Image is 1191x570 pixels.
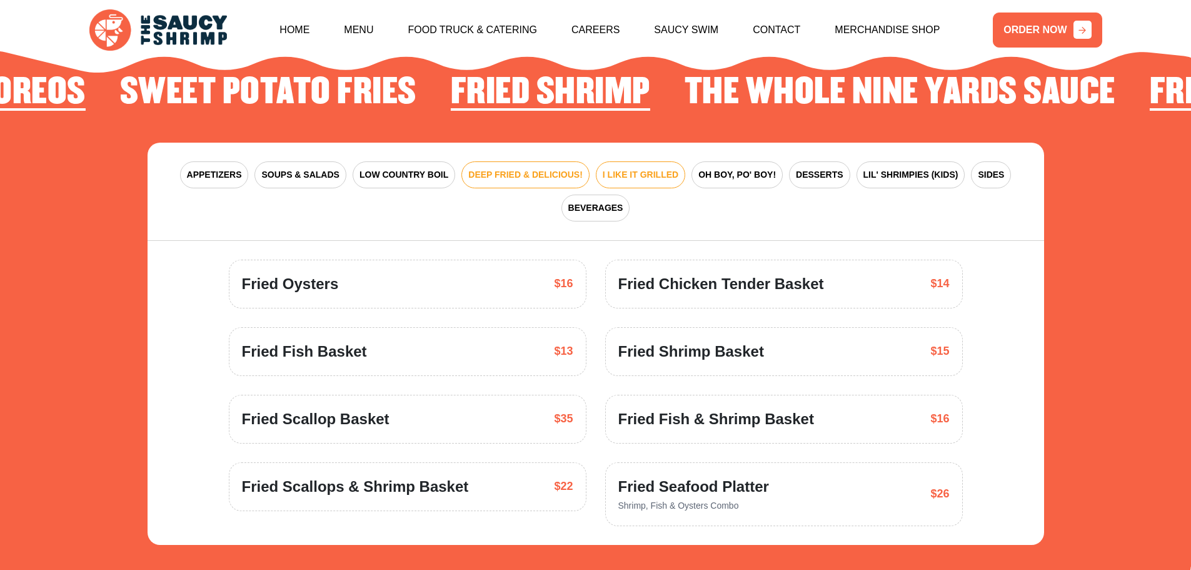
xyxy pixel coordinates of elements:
li: 4 of 4 [120,73,416,117]
a: Home [279,3,309,57]
span: $35 [554,410,573,427]
button: I LIKE IT GRILLED [596,161,685,188]
span: $15 [930,343,949,360]
button: BEVERAGES [561,195,630,221]
span: Fried Fish & Shrimp Basket [618,408,814,430]
a: Food Truck & Catering [408,3,537,57]
button: DESSERTS [789,161,850,188]
span: I LIKE IT GRILLED [603,168,678,181]
img: logo [89,9,227,51]
li: 2 of 4 [685,73,1115,117]
button: OH BOY, PO' BOY! [691,161,783,188]
span: $26 [930,486,949,502]
span: LOW COUNTRY BOIL [359,168,448,181]
span: DESSERTS [796,168,843,181]
li: 1 of 4 [451,73,650,117]
span: Fried Seafood Platter [618,476,769,498]
a: Menu [344,3,373,57]
span: Shrimp, Fish & Oysters Combo [618,501,739,511]
button: SOUPS & SALADS [254,161,346,188]
span: Fried Fish Basket [242,340,367,363]
span: DEEP FRIED & DELICIOUS! [468,168,583,181]
button: LIL' SHRIMPIES (KIDS) [857,161,965,188]
span: BEVERAGES [568,201,623,215]
span: OH BOY, PO' BOY! [698,168,776,181]
button: APPETIZERS [180,161,249,188]
span: Fried Chicken Tender Basket [618,273,824,295]
span: LIL' SHRIMPIES (KIDS) [863,168,958,181]
span: Fried Shrimp Basket [618,340,764,363]
a: Contact [753,3,800,57]
span: Fried Scallop Basket [242,408,389,430]
span: $22 [554,478,573,495]
h2: Fried Shrimp [451,73,650,112]
span: Fried Scallops & Shrimp Basket [242,476,469,498]
span: SOUPS & SALADS [261,168,339,181]
a: Saucy Swim [654,3,718,57]
span: Fried Oysters [242,273,339,295]
span: SIDES [978,168,1004,181]
span: $16 [554,275,573,292]
span: APPETIZERS [187,168,242,181]
button: LOW COUNTRY BOIL [353,161,455,188]
h2: The Whole Nine Yards Sauce [685,73,1115,112]
span: $14 [930,275,949,292]
span: $16 [930,410,949,427]
a: ORDER NOW [993,13,1102,48]
h2: Sweet Potato Fries [120,73,416,112]
span: $13 [554,343,573,360]
button: DEEP FRIED & DELICIOUS! [461,161,590,188]
button: SIDES [971,161,1011,188]
a: Careers [571,3,620,57]
a: Merchandise Shop [835,3,940,57]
